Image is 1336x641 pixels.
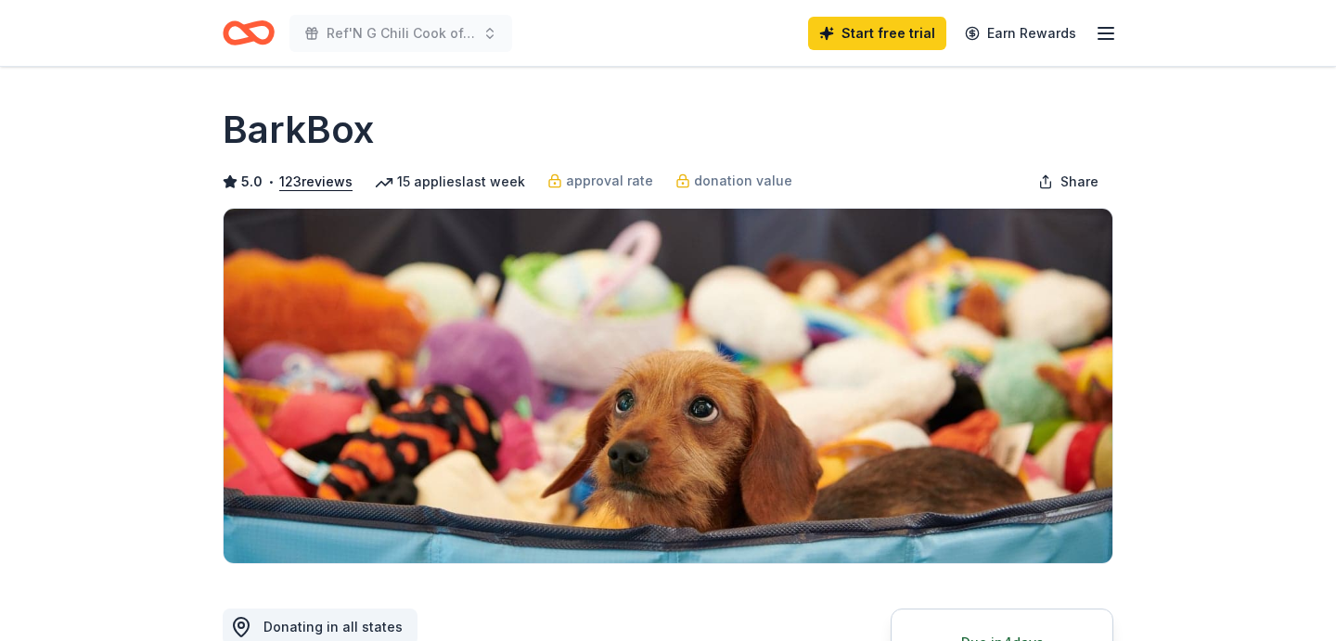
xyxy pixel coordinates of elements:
[694,170,792,192] span: donation value
[808,17,946,50] a: Start free trial
[375,171,525,193] div: 15 applies last week
[224,209,1112,563] img: Image for BarkBox
[223,104,374,156] h1: BarkBox
[289,15,512,52] button: Ref'N G Chili Cook off and Silent Auction
[263,619,403,635] span: Donating in all states
[241,171,263,193] span: 5.0
[268,174,275,189] span: •
[1060,171,1098,193] span: Share
[1023,163,1113,200] button: Share
[675,170,792,192] a: donation value
[223,11,275,55] a: Home
[547,170,653,192] a: approval rate
[566,170,653,192] span: approval rate
[279,171,353,193] button: 123reviews
[954,17,1087,50] a: Earn Rewards
[327,22,475,45] span: Ref'N G Chili Cook off and Silent Auction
